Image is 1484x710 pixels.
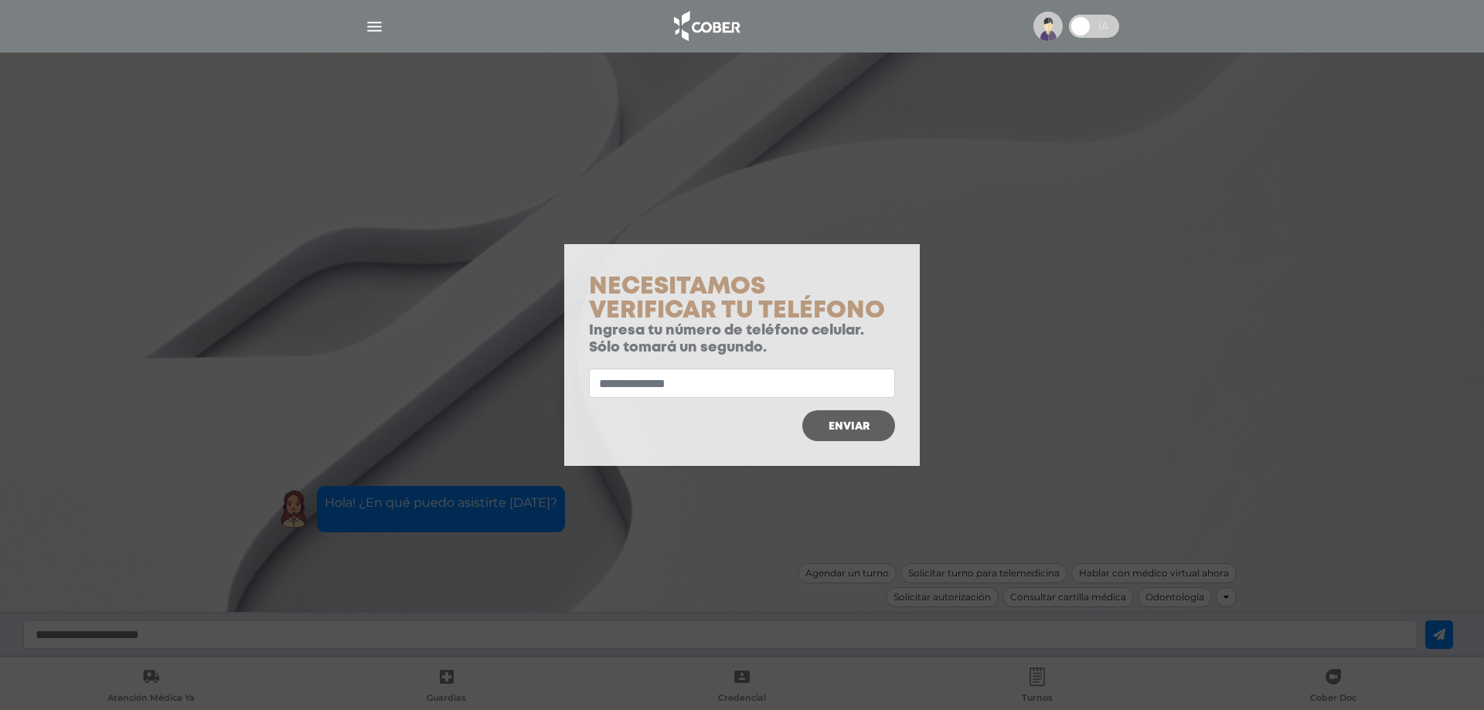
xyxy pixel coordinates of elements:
button: Enviar [802,410,895,441]
img: Cober_menu-lines-white.svg [365,17,384,36]
img: profile-placeholder.svg [1033,12,1063,41]
p: Ingresa tu número de teléfono celular. Sólo tomará un segundo. [589,323,895,356]
span: Necesitamos verificar tu teléfono [589,277,885,321]
img: logo_cober_home-white.png [665,8,747,45]
span: Enviar [829,421,870,432]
